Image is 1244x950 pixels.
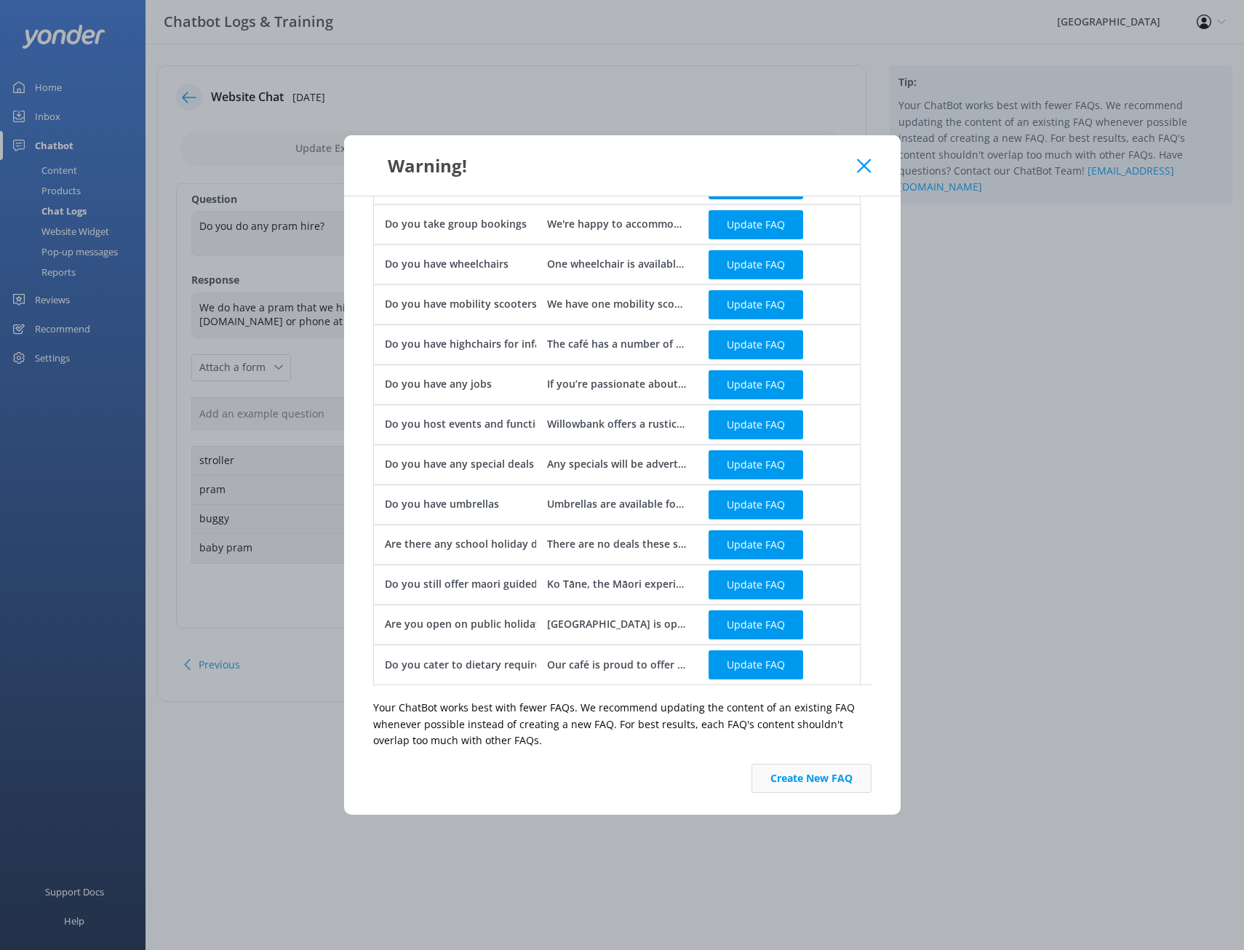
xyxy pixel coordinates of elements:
[709,370,803,399] button: Update FAQ
[546,497,687,513] div: Umbrellas are available for complimentary use from the main desk (subject to availability).
[709,410,803,439] button: Update FAQ
[546,537,687,553] div: There are no deals these school holiday, but keep an eye on our website for any announcements [UR...
[373,564,861,604] div: row
[546,577,687,593] div: Ko Tāne, the Māori experience, including the hangi and night tours are currently not operating at...
[546,257,687,273] div: One wheelchair is available to hire at no cost. As availability is limited, we recommend reservin...
[373,524,861,564] div: row
[546,217,687,233] div: We're happy to accommodate group bookings! To find out more or arrange a booking, please send us ...
[385,337,557,353] div: Do you have highchairs for infants
[709,250,803,279] button: Update FAQ
[385,577,567,593] div: Do you still offer maori guided tours
[385,377,492,393] div: Do you have any jobs
[373,364,861,404] div: row
[373,139,861,684] div: grid
[709,650,803,679] button: Update FAQ
[709,570,803,599] button: Update FAQ
[709,610,803,639] button: Update FAQ
[709,530,803,559] button: Update FAQ
[709,490,803,519] button: Update FAQ
[546,457,687,473] div: Any specials will be advertised on our website on the What's On page at [URL][DOMAIN_NAME]. The b...
[373,404,861,444] div: row
[751,764,872,793] button: Create New FAQ
[373,604,861,644] div: row
[709,210,803,239] button: Update FAQ
[546,617,687,633] div: [GEOGRAPHIC_DATA] is open every day except [DATE].
[709,330,803,359] button: Update FAQ
[385,657,572,673] div: Do you cater to dietary requirements
[385,497,499,513] div: Do you have umbrellas
[373,644,861,684] div: row
[373,284,861,324] div: row
[546,417,687,433] div: Willowbank offers a rustic venue with the opportunity to combine New Zealand’s wildlife, culture,...
[385,217,527,233] div: Do you take group bookings
[857,159,871,173] button: Close
[385,457,534,473] div: Do you have any special deals
[373,484,861,524] div: row
[546,337,687,353] div: The café has a number of highchairs available for use.
[373,153,858,177] div: Warning!
[385,257,509,273] div: Do you have wheelchairs
[373,324,861,364] div: row
[373,204,861,244] div: row
[546,377,687,393] div: If you’re passionate about wildlife, eager to learn, and want to make a difference, we’d love to ...
[373,444,861,484] div: row
[709,450,803,479] button: Update FAQ
[546,657,687,673] div: Our café is proud to offer options for a range of dietary requirements. Feel free to give us a ca...
[385,297,537,313] div: Do you have mobility scooters
[709,290,803,319] button: Update FAQ
[385,617,546,633] div: Are you open on public holidays
[385,417,558,433] div: Do you host events and functions?
[373,700,872,749] p: Your ChatBot works best with fewer FAQs. We recommend updating the content of an existing FAQ whe...
[385,537,562,553] div: Are there any school holiday deals?
[373,244,861,284] div: row
[546,297,687,313] div: We have one mobility scooter available to hire for $10 (subject to availability). Pre booking is ...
